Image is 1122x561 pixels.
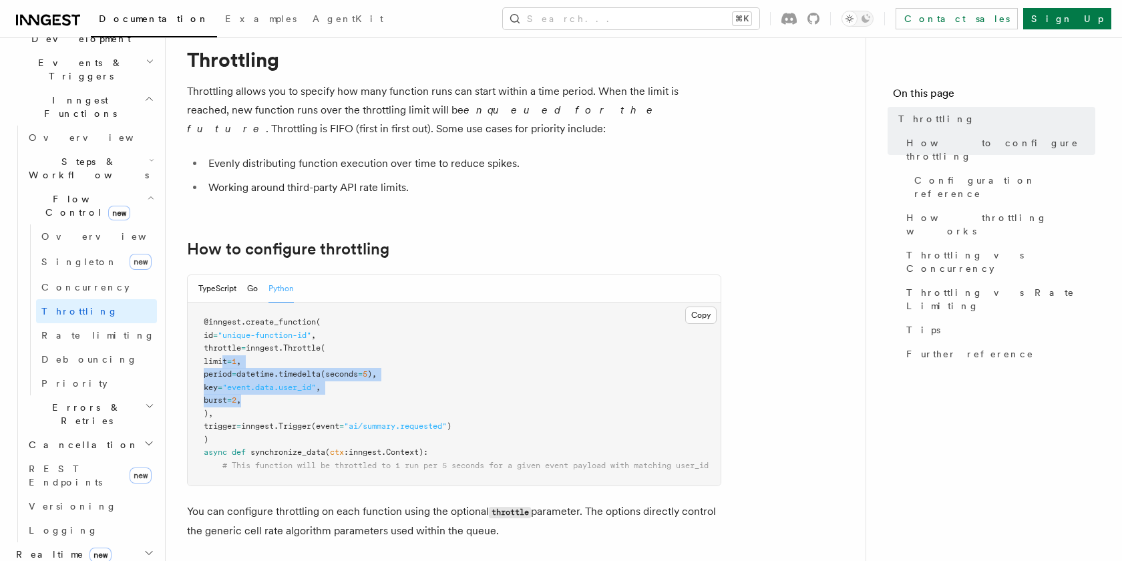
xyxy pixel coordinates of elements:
span: Steps & Workflows [23,155,149,182]
span: 1 [232,357,236,366]
a: Configuration reference [909,168,1095,206]
span: Trigger [278,421,311,431]
button: Go [247,275,258,303]
span: datetime. [236,369,278,379]
span: burst [204,395,227,405]
span: = [339,421,344,431]
span: . [241,317,246,327]
span: Overview [41,231,179,242]
a: How to configure throttling [187,240,389,258]
a: How to configure throttling [901,131,1095,168]
span: = [218,383,222,392]
span: ) [447,421,451,431]
button: Toggle dark mode [841,11,874,27]
span: Priority [41,378,108,389]
span: : [344,447,349,457]
a: Further reference [901,342,1095,366]
span: limit [204,357,227,366]
span: ctx [330,447,344,457]
button: TypeScript [198,275,236,303]
a: Rate limiting [36,323,157,347]
span: Documentation [99,13,209,24]
span: . [381,447,386,457]
span: "ai/summary.requested" [344,421,447,431]
button: Events & Triggers [11,51,157,88]
a: Overview [36,224,157,248]
a: REST Endpointsnew [23,457,157,494]
span: Rate limiting [41,330,155,341]
span: key [204,383,218,392]
span: timedelta [278,369,321,379]
span: trigger [204,421,236,431]
span: Context): [386,447,428,457]
span: Debouncing [41,354,138,365]
span: create_function [246,317,316,327]
span: , [236,395,241,405]
p: You can configure throttling on each function using the optional parameter. The options directly ... [187,502,721,540]
span: new [108,206,130,220]
span: 5 [363,369,367,379]
span: inngest. [241,421,278,431]
span: Overview [29,132,166,143]
a: How throttling works [901,206,1095,243]
span: Concurrency [41,282,130,293]
span: = [232,369,236,379]
button: Search...⌘K [503,8,759,29]
span: = [236,421,241,431]
span: def [232,447,246,457]
a: Throttling vs Rate Limiting [901,280,1095,318]
span: period [204,369,232,379]
a: Throttling [36,299,157,323]
a: Concurrency [36,275,157,299]
span: How throttling works [906,211,1095,238]
span: Singleton [41,256,118,267]
span: = [241,343,246,353]
span: = [227,395,232,405]
a: Sign Up [1023,8,1111,29]
span: (event [311,421,339,431]
a: Logging [23,518,157,542]
button: Steps & Workflows [23,150,157,187]
span: , [316,383,321,392]
span: inngest. [246,343,283,353]
a: Throttling vs Concurrency [901,243,1095,280]
span: Inngest Functions [11,93,144,120]
span: REST Endpoints [29,463,102,488]
span: new [130,254,152,270]
li: Working around third-party API rate limits. [204,178,721,197]
span: "event.data.user_id" [222,383,316,392]
a: Overview [23,126,157,150]
span: Throttling vs Rate Limiting [906,286,1095,313]
button: Flow Controlnew [23,187,157,224]
span: Tips [906,323,940,337]
span: Throttling [41,306,118,317]
span: ( [325,447,330,457]
span: Throttling vs Concurrency [906,248,1095,275]
span: id [204,331,213,340]
span: ) [204,435,208,444]
span: # This function will be throttled to 1 run per 5 seconds for a given event payload with matching ... [222,461,709,470]
button: Errors & Retries [23,395,157,433]
a: AgentKit [305,4,391,36]
a: Versioning [23,494,157,518]
button: Python [268,275,294,303]
span: (seconds [321,369,358,379]
span: Cancellation [23,438,139,451]
a: Contact sales [896,8,1018,29]
span: new [130,467,152,484]
span: = [213,331,218,340]
a: Debouncing [36,347,157,371]
span: throttle [204,343,241,353]
span: Logging [29,525,98,536]
span: Realtime [11,548,112,561]
div: Flow Controlnew [23,224,157,395]
span: How to configure throttling [906,136,1095,163]
span: = [227,357,232,366]
a: Priority [36,371,157,395]
a: Throttling [893,107,1095,131]
span: Configuration reference [914,174,1095,200]
a: Tips [901,318,1095,342]
span: ), [367,369,377,379]
h1: Throttling [187,47,721,71]
p: Throttling allows you to specify how many function runs can start within a time period. When the ... [187,82,721,138]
